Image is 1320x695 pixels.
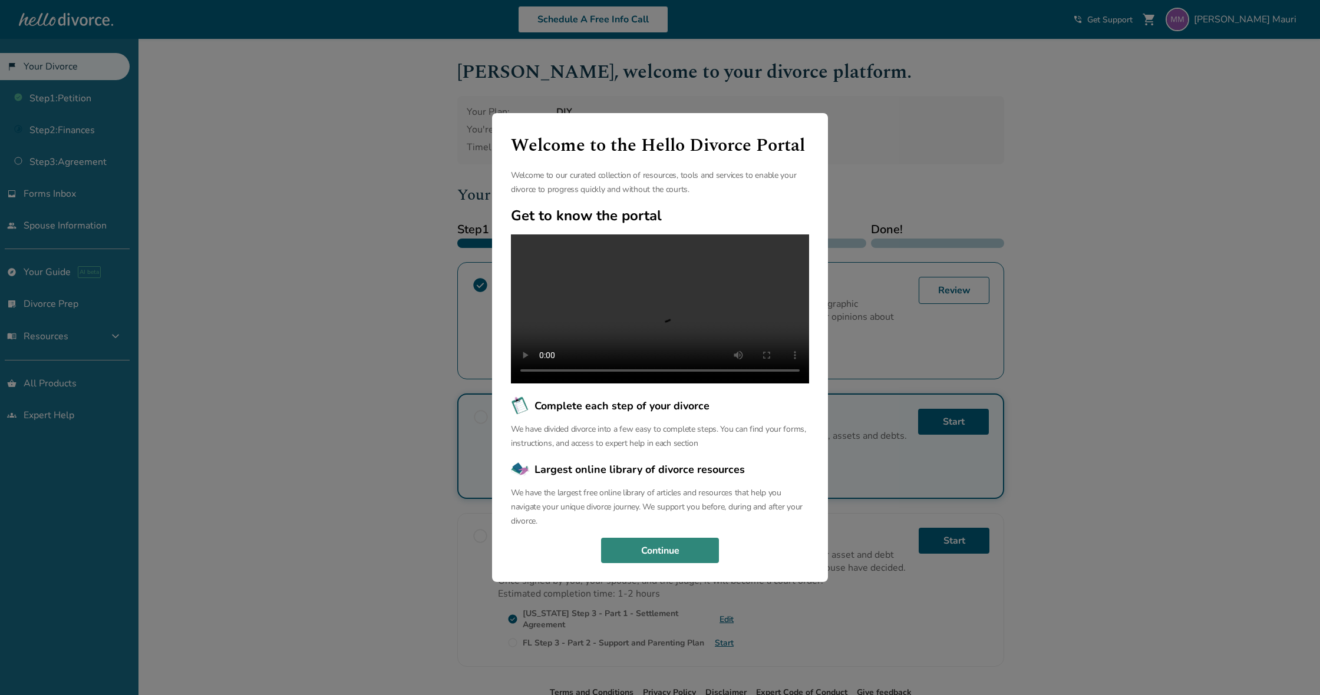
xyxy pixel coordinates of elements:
h2: Get to know the portal [511,206,809,225]
img: Largest online library of divorce resources [511,460,530,479]
button: Continue [601,538,719,564]
p: We have divided divorce into a few easy to complete steps. You can find your forms, instructions,... [511,422,809,451]
h1: Welcome to the Hello Divorce Portal [511,132,809,159]
span: Complete each step of your divorce [534,398,709,413]
p: Welcome to our curated collection of resources, tools and services to enable your divorce to prog... [511,168,809,197]
span: Largest online library of divorce resources [534,462,745,477]
p: We have the largest free online library of articles and resources that help you navigate your uni... [511,486,809,528]
img: Complete each step of your divorce [511,396,530,415]
iframe: Chat Widget [1261,638,1320,695]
